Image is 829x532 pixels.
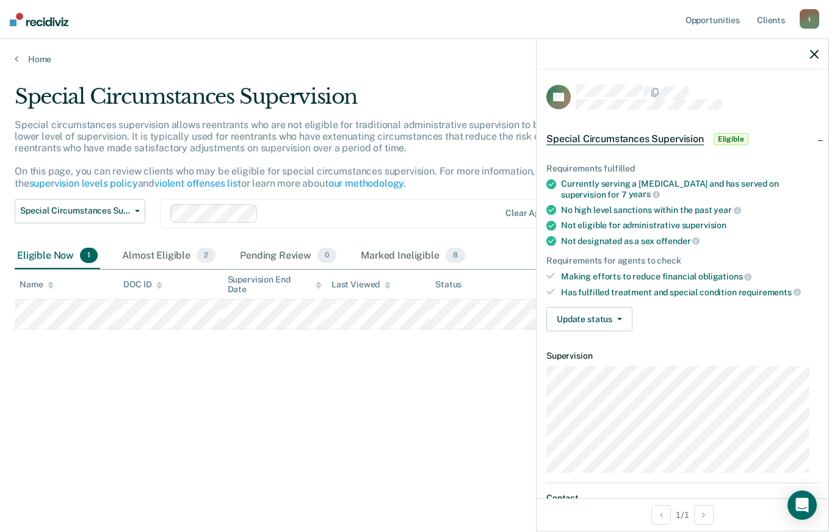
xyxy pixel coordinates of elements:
[561,179,819,199] div: Currently serving a [MEDICAL_DATA] and has served on supervision for 7
[228,275,322,295] div: Supervision End Date
[123,279,162,290] div: DOC ID
[682,220,726,230] span: supervision
[15,243,100,270] div: Eligible Now
[561,220,819,231] div: Not eligible for administrative
[561,204,819,215] div: No high level sanctions within the past
[317,248,336,264] span: 0
[80,248,98,264] span: 1
[561,235,819,246] div: Not designated as a sex
[237,243,339,270] div: Pending Review
[20,279,54,290] div: Name
[651,505,671,525] button: Previous Opportunity
[656,236,700,246] span: offender
[698,271,751,281] span: obligations
[714,205,740,215] span: year
[629,189,660,199] span: years
[15,54,814,65] a: Home
[29,178,138,189] a: supervision levels policy
[20,206,130,216] span: Special Circumstances Supervision
[546,164,819,174] div: Requirements fulfilled
[739,287,801,297] span: requirements
[546,133,704,145] span: Special Circumstances Supervision
[537,498,828,531] div: 1 / 1
[505,208,557,218] div: Clear agents
[787,491,817,520] div: Open Intercom Messenger
[561,287,819,298] div: Has fulfilled treatment and special condition
[446,248,465,264] span: 8
[435,279,462,290] div: Status
[546,256,819,266] div: Requirements for agents to check
[561,271,819,282] div: Making efforts to reduce financial
[10,13,68,26] img: Recidiviz
[714,133,748,145] span: Eligible
[546,307,632,331] button: Update status
[546,351,819,361] dt: Supervision
[358,243,468,270] div: Marked Ineligible
[537,120,828,159] div: Special Circumstances SupervisionEligible
[694,505,714,525] button: Next Opportunity
[154,178,241,189] a: violent offenses list
[800,9,819,29] div: t
[15,119,614,189] p: Special circumstances supervision allows reentrants who are not eligible for traditional administ...
[328,178,404,189] a: our methodology
[546,493,819,503] dt: Contact
[331,279,391,290] div: Last Viewed
[120,243,218,270] div: Almost Eligible
[15,84,637,119] div: Special Circumstances Supervision
[197,248,215,264] span: 2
